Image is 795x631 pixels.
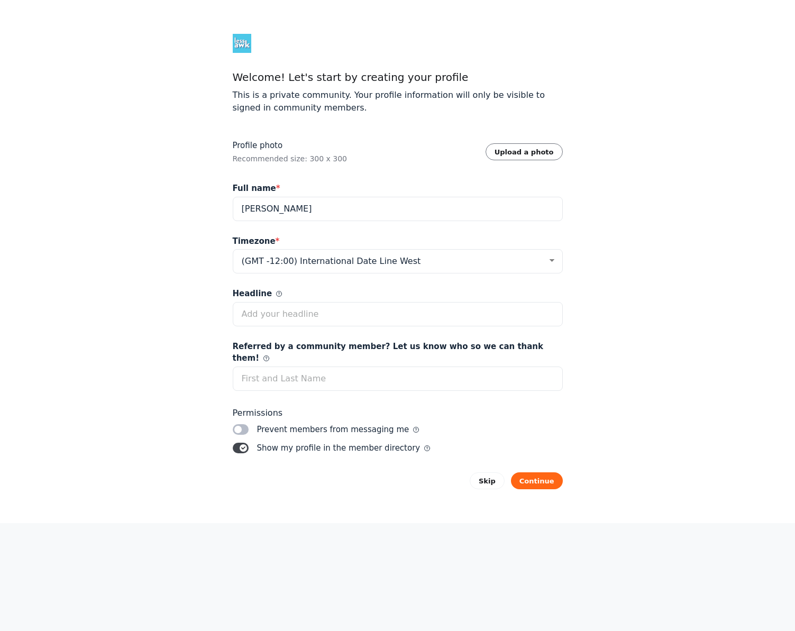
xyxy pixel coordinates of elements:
[233,70,563,85] h1: Welcome! Let's start by creating your profile
[233,302,563,326] input: Add your headline
[233,34,252,53] img: Less Awkward Hub
[233,140,348,152] label: Profile photo
[257,424,419,436] span: Prevent members from messaging me
[486,143,563,160] button: Upload a photo
[257,442,431,454] span: Show my profile in the member directory
[233,341,563,364] span: Referred by a community member? Let us know who so we can thank them!
[233,182,280,195] span: Full name
[470,472,505,489] button: Skip
[233,89,563,114] p: This is a private community. Your profile information will only be visible to signed in community...
[233,408,563,418] span: Permissions
[233,235,280,248] span: Timezone
[511,472,563,489] button: Continue
[233,153,348,164] div: Recommended size: 300 x 300
[233,288,282,300] span: Headline
[233,367,563,391] input: First and Last Name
